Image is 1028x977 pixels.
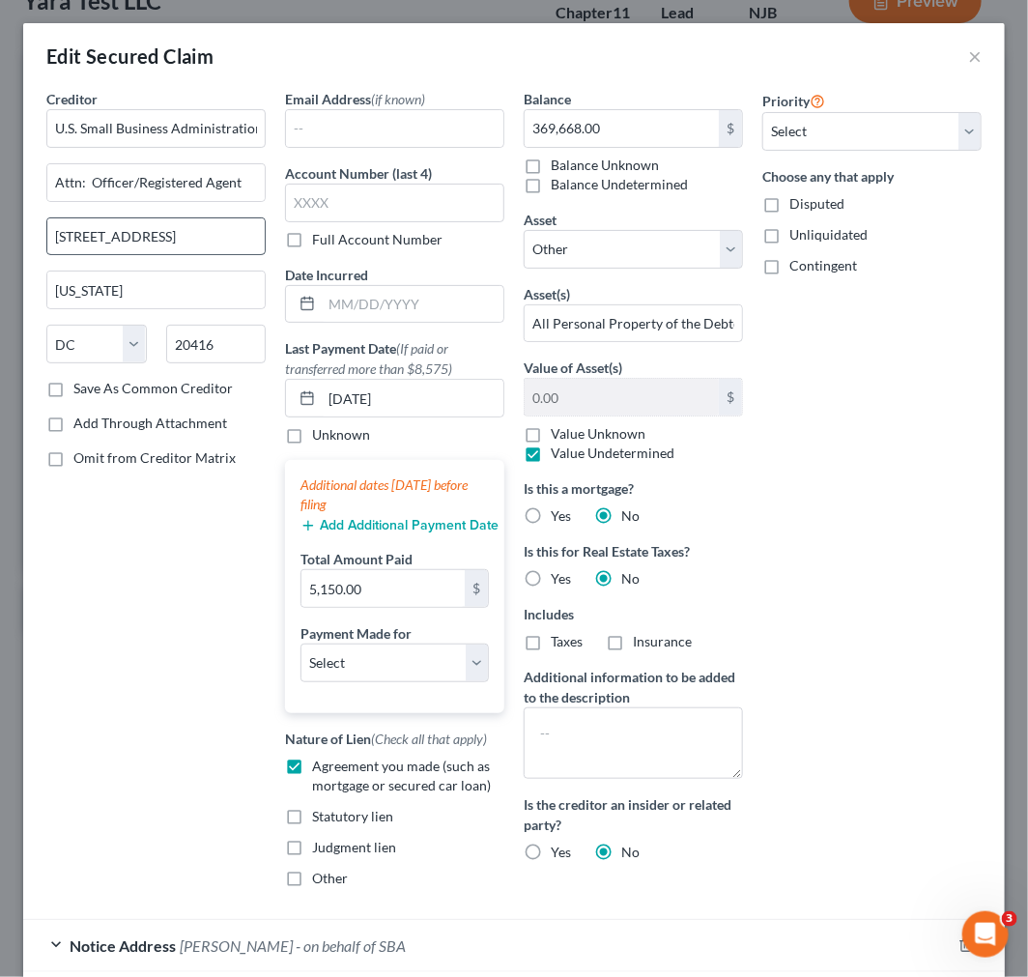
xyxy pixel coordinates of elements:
[73,414,227,433] label: Add Through Attachment
[551,175,688,194] label: Balance Undetermined
[285,89,425,109] label: Email Address
[551,156,659,175] label: Balance Unknown
[312,425,370,445] label: Unknown
[285,163,432,184] label: Account Number (last 4)
[551,507,571,524] span: Yes
[525,305,742,342] input: Specify...
[524,604,743,624] label: Includes
[762,166,982,187] label: Choose any that apply
[968,44,982,68] button: ×
[371,91,425,107] span: (if known)
[312,870,348,886] span: Other
[70,936,176,955] span: Notice Address
[322,286,503,323] input: MM/DD/YYYY
[285,729,487,749] label: Nature of Lien
[300,475,489,514] div: Additional dates [DATE] before filing
[47,218,265,255] input: Apt, Suite, etc...
[1002,911,1017,927] span: 3
[525,379,719,416] input: 0.00
[524,358,622,378] label: Value of Asset(s)
[300,549,413,569] label: Total Amount Paid
[525,110,719,147] input: 0.00
[312,839,396,855] span: Judgment lien
[621,844,640,860] span: No
[312,758,491,793] span: Agreement you made (such as mortgage or secured car loan)
[47,164,265,201] input: Enter address...
[300,623,412,644] label: Payment Made for
[73,449,236,466] span: Omit from Creditor Matrix
[551,844,571,860] span: Yes
[180,936,406,955] span: [PERSON_NAME] - on behalf of SBA
[465,570,488,607] div: $
[789,195,844,212] span: Disputed
[312,230,443,249] label: Full Account Number
[166,325,267,363] input: Enter zip...
[621,507,640,524] span: No
[46,109,266,148] input: Search creditor by name...
[962,911,1009,958] iframe: Intercom live chat
[371,731,487,747] span: (Check all that apply)
[719,110,742,147] div: $
[524,212,557,228] span: Asset
[719,379,742,416] div: $
[551,424,645,444] label: Value Unknown
[46,43,214,70] div: Edit Secured Claim
[285,265,368,285] label: Date Incurred
[312,808,393,824] span: Statutory lien
[301,570,465,607] input: 0.00
[285,338,504,379] label: Last Payment Date
[46,91,98,107] span: Creditor
[551,444,674,463] label: Value Undetermined
[524,89,571,109] label: Balance
[551,633,583,649] span: Taxes
[524,794,743,835] label: Is the creditor an insider or related party?
[524,667,743,707] label: Additional information to be added to the description
[286,110,503,147] input: --
[524,541,743,561] label: Is this for Real Estate Taxes?
[524,478,743,499] label: Is this a mortgage?
[73,379,233,398] label: Save As Common Creditor
[633,633,692,649] span: Insurance
[322,380,503,417] input: MM/DD/YYYY
[551,570,571,587] span: Yes
[285,184,504,222] input: XXXX
[524,284,570,304] label: Asset(s)
[789,226,868,243] span: Unliquidated
[789,257,857,273] span: Contingent
[300,518,489,533] button: Add Additional Payment Date
[47,272,265,308] input: Enter city...
[621,570,640,587] span: No
[762,89,825,112] label: Priority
